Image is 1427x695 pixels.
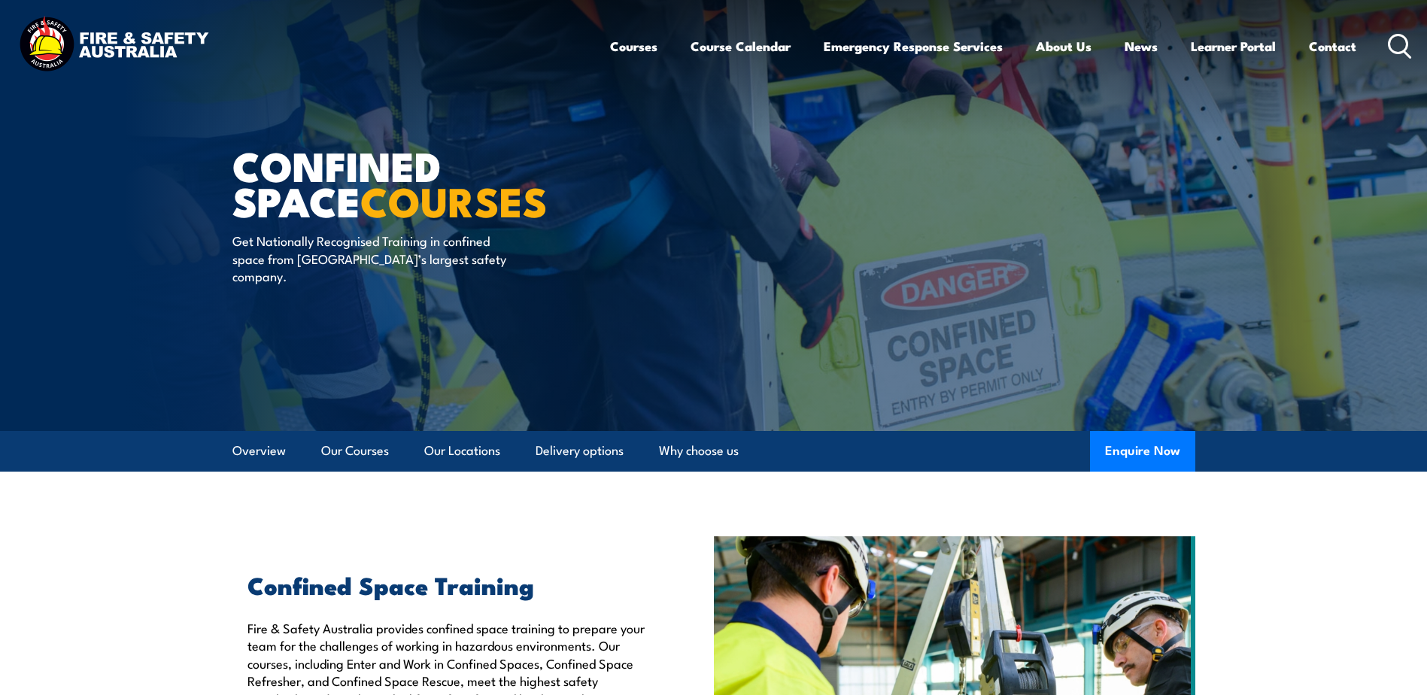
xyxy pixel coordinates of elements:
p: Get Nationally Recognised Training in confined space from [GEOGRAPHIC_DATA]’s largest safety comp... [232,232,507,284]
a: Our Courses [321,431,389,471]
h1: Confined Space [232,147,604,217]
strong: COURSES [360,168,548,231]
a: About Us [1036,26,1092,66]
a: Why choose us [659,431,739,471]
a: Delivery options [536,431,624,471]
a: Course Calendar [691,26,791,66]
a: Contact [1309,26,1356,66]
a: Our Locations [424,431,500,471]
button: Enquire Now [1090,431,1195,472]
a: Learner Portal [1191,26,1276,66]
a: News [1125,26,1158,66]
h2: Confined Space Training [247,574,645,595]
a: Overview [232,431,286,471]
a: Emergency Response Services [824,26,1003,66]
a: Courses [610,26,657,66]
